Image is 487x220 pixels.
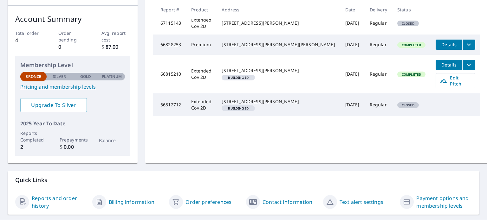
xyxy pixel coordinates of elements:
td: [DATE] [340,35,365,55]
span: Details [439,62,458,68]
span: Completed [398,43,425,47]
p: Avg. report cost [101,30,130,43]
td: Regular [365,35,392,55]
td: 66828253 [153,35,186,55]
p: $ 87.00 [101,43,130,51]
a: Contact information [263,198,312,206]
button: detailsBtn-66815210 [436,60,462,70]
td: Regular [365,12,392,35]
td: 66812712 [153,93,186,116]
p: Platinum [102,74,122,79]
p: 4 [15,36,44,44]
div: [STREET_ADDRESS][PERSON_NAME][PERSON_NAME] [222,41,335,48]
td: Extended Cov 2D [186,93,217,116]
td: 66815210 [153,55,186,93]
span: Closed [398,21,418,26]
td: Premium [186,35,217,55]
td: [DATE] [340,55,365,93]
td: Extended Cov 2D [186,12,217,35]
a: Edit Pitch [436,73,475,88]
p: Bronze [25,74,41,79]
p: Balance [99,137,125,144]
span: Closed [398,103,418,107]
p: Order pending [58,30,87,43]
td: Regular [365,55,392,93]
a: Upgrade To Silver [20,98,87,112]
p: 0 [58,43,87,51]
a: Payment options and membership levels [416,194,472,210]
p: Reports Completed [20,130,47,143]
td: Regular [365,93,392,116]
p: Quick Links [15,176,472,184]
div: [STREET_ADDRESS][PERSON_NAME] [222,20,335,26]
a: Order preferences [185,198,231,206]
p: Account Summary [15,13,130,25]
p: Gold [80,74,91,79]
p: Membership Level [20,61,125,69]
td: Extended Cov 2D [186,55,217,93]
p: 2025 Year To Date [20,120,125,127]
td: [DATE] [340,12,365,35]
td: 67115143 [153,12,186,35]
span: Details [439,41,458,47]
div: [STREET_ADDRESS][PERSON_NAME] [222,67,335,74]
a: Text alert settings [340,198,383,206]
p: Silver [53,74,66,79]
p: 2 [20,143,47,151]
p: Total order [15,30,44,36]
span: Edit Pitch [440,75,471,87]
a: Billing information [109,198,154,206]
span: Completed [398,72,425,77]
em: Building ID [228,107,249,110]
a: Pricing and membership levels [20,83,125,91]
em: Building ID [228,76,249,79]
p: $ 0.00 [60,143,86,151]
button: detailsBtn-66828253 [436,40,462,50]
a: Reports and order history [32,194,87,210]
p: Prepayments [60,136,86,143]
td: [DATE] [340,93,365,116]
span: Upgrade To Silver [25,102,82,109]
div: [STREET_ADDRESS][PERSON_NAME] [222,98,335,105]
button: filesDropdownBtn-66828253 [462,40,475,50]
button: filesDropdownBtn-66815210 [462,60,475,70]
